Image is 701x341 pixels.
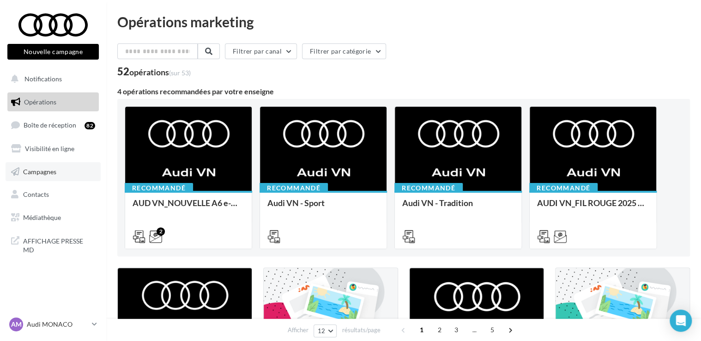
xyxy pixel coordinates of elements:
a: Opérations [6,92,101,112]
span: Opérations [24,98,56,106]
div: Open Intercom Messenger [670,310,692,332]
div: Recommandé [125,183,193,193]
div: AUD VN_NOUVELLE A6 e-tron [133,198,244,217]
div: 4 opérations recommandées par votre enseigne [117,88,690,95]
div: Opérations marketing [117,15,690,29]
a: Campagnes [6,162,101,182]
span: Boîte de réception [24,121,76,129]
span: 3 [449,323,464,337]
span: résultats/page [342,326,380,335]
button: Filtrer par canal [225,43,297,59]
a: AFFICHAGE PRESSE MD [6,231,101,258]
span: AFFICHAGE PRESSE MD [23,235,95,255]
div: Recommandé [260,183,328,193]
div: Audi VN - Sport [267,198,379,217]
div: opérations [129,68,191,76]
span: Médiathèque [23,213,61,221]
div: Audi VN - Tradition [402,198,514,217]
span: 2 [432,323,447,337]
span: Afficher [288,326,308,335]
a: Visibilité en ligne [6,139,101,158]
p: Audi MONACO [27,320,88,329]
span: (sur 53) [169,69,191,77]
span: Notifications [24,75,62,83]
div: Recommandé [394,183,463,193]
div: 82 [85,122,95,129]
span: Visibilité en ligne [25,145,74,152]
div: Recommandé [529,183,598,193]
a: Médiathèque [6,208,101,227]
button: Notifications [6,69,97,89]
span: ... [467,323,482,337]
span: Contacts [23,190,49,198]
span: 5 [485,323,500,337]
button: Filtrer par catégorie [302,43,386,59]
a: Boîte de réception82 [6,115,101,135]
button: 12 [314,324,337,337]
span: Campagnes [23,167,56,175]
span: 12 [318,327,326,335]
div: 2 [157,227,165,236]
button: Nouvelle campagne [7,44,99,60]
span: AM [11,320,22,329]
span: 1 [414,323,429,337]
a: AM Audi MONACO [7,316,99,333]
div: 52 [117,67,191,77]
div: AUDI VN_FIL ROUGE 2025 - A1, Q2, Q3, Q5 et Q4 e-tron [537,198,649,217]
a: Contacts [6,185,101,204]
